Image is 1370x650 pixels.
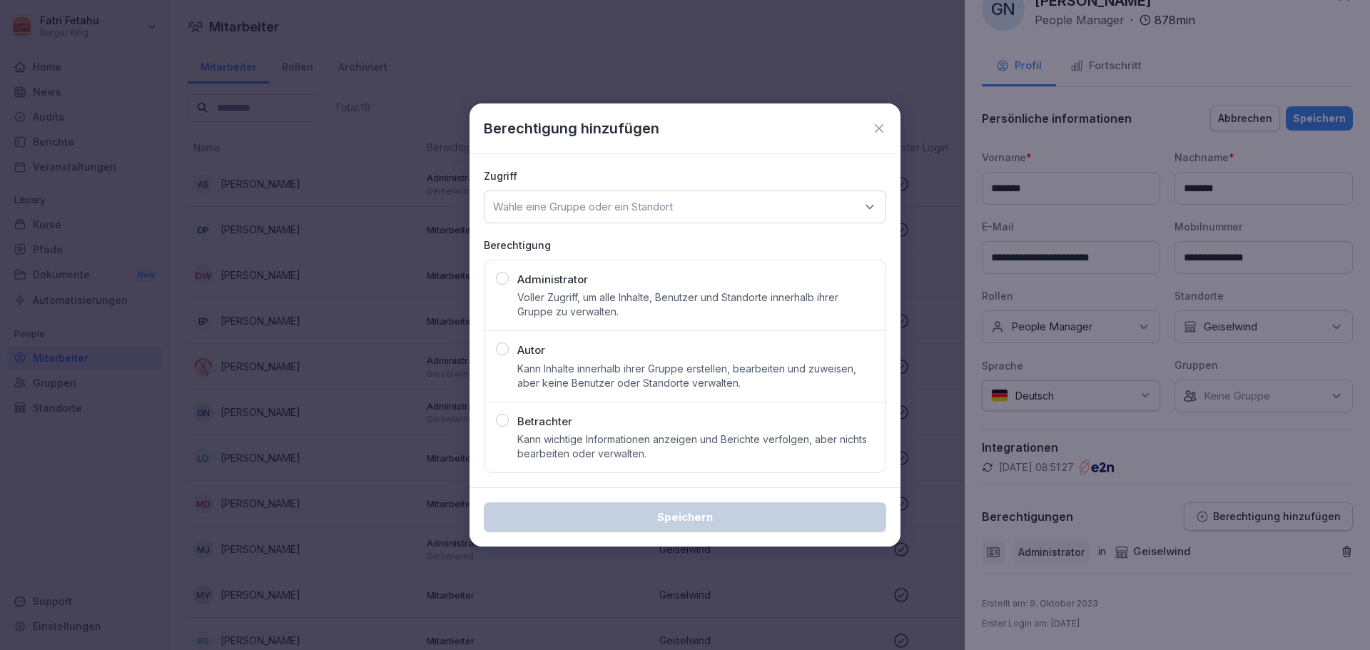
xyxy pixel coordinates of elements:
[495,509,875,525] div: Speichern
[517,342,545,359] p: Autor
[484,118,659,139] p: Berechtigung hinzufügen
[484,168,886,183] p: Zugriff
[484,238,886,253] p: Berechtigung
[493,200,673,214] p: Wähle eine Gruppe oder ein Standort
[517,290,874,319] p: Voller Zugriff, um alle Inhalte, Benutzer und Standorte innerhalb ihrer Gruppe zu verwalten.
[517,414,572,430] p: Betrachter
[517,362,874,390] p: Kann Inhalte innerhalb ihrer Gruppe erstellen, bearbeiten und zuweisen, aber keine Benutzer oder ...
[517,432,874,461] p: Kann wichtige Informationen anzeigen und Berichte verfolgen, aber nichts bearbeiten oder verwalten.
[484,502,886,532] button: Speichern
[517,272,588,288] p: Administrator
